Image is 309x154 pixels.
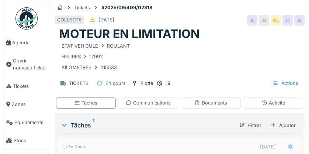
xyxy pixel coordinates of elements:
[14,137,47,144] span: Stock
[14,119,47,126] span: Équipements
[12,39,47,46] span: Agenda
[12,101,47,108] span: Zones
[57,16,81,23] div: COLLECTE
[3,34,50,52] a: Agenda
[3,77,50,95] a: Tickets
[62,144,86,150] div: En cours
[69,80,88,87] div: TICKETS
[3,95,50,113] a: Zones
[15,7,38,30] img: Badge_color-CXgf-gQk.svg
[194,99,227,106] div: Documents
[261,99,285,106] div: Activité
[269,78,302,89] div: Actions
[105,80,126,87] div: En cours
[259,15,269,25] div: JC
[60,121,233,130] div: Tâches
[271,15,281,25] div: ML
[59,27,199,41] h1: MOTEUR EN LIMITATION
[166,80,170,87] div: 19
[62,64,117,71] div: KILOMETRES 215533
[3,52,50,77] a: Ouvrir nouveau ticket
[282,15,293,25] div: JC
[3,113,50,131] a: Équipements
[236,120,264,130] div: Filtrer
[98,16,114,23] div: [DATE]
[93,121,94,130] sup: 1
[62,53,103,60] div: HEURES 17992
[260,143,276,150] div: [DATE]
[74,99,97,106] div: Tâches
[13,57,47,71] span: Ouvrir nouveau ticket
[247,15,257,25] div: JC
[98,4,155,11] strong: #2025/09/409/02318
[267,120,299,130] div: Ajouter
[74,4,90,11] div: Tickets
[126,99,171,106] div: Communications
[13,83,47,90] span: Tickets
[294,15,305,25] div: JC
[3,131,50,150] a: Stock
[140,80,153,87] div: Flotte
[62,42,130,49] div: ETAT VEHICULE ROULANT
